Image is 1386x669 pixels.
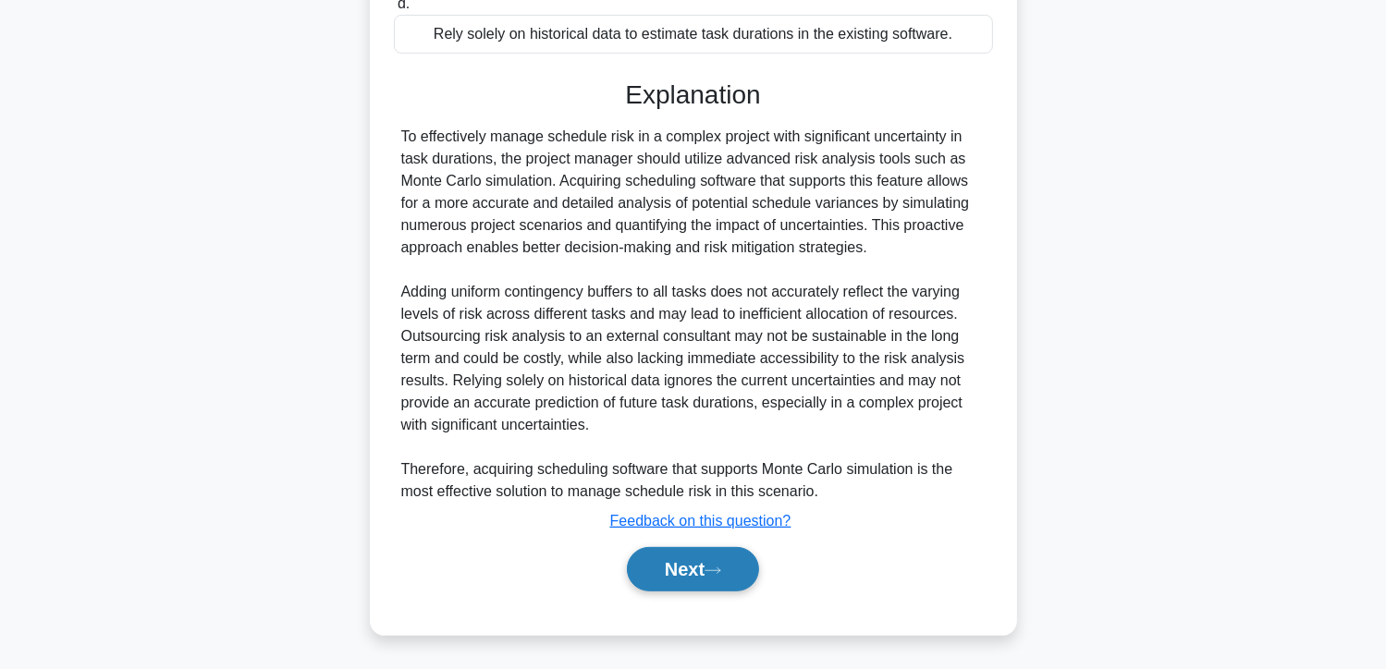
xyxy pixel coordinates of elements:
[610,513,791,529] a: Feedback on this question?
[405,79,982,111] h3: Explanation
[401,126,986,503] div: To effectively manage schedule risk in a complex project with significant uncertainty in task dur...
[394,15,993,54] div: Rely solely on historical data to estimate task durations in the existing software.
[627,547,759,591] button: Next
